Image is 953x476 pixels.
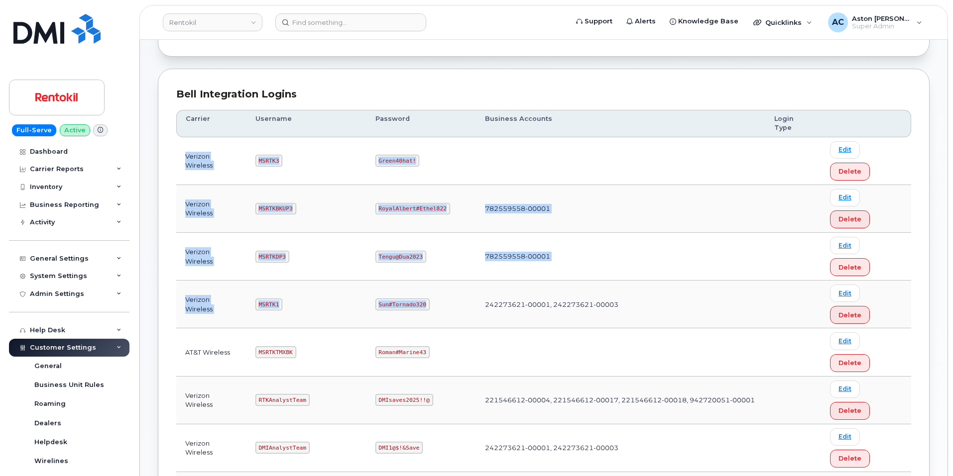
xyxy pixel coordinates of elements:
th: Carrier [176,110,246,137]
code: MSRTKTMXBK [255,346,296,358]
span: Delete [838,167,861,176]
button: Delete [830,258,870,276]
span: Delete [838,406,861,415]
td: 242273621-00001, 242273621-00003 [476,424,765,472]
td: Verizon Wireless [176,377,246,424]
span: Support [585,16,612,26]
code: MSRTKDP3 [255,251,289,263]
a: Alerts [619,11,663,31]
code: Roman#Marine43 [375,346,430,358]
span: Delete [838,310,861,320]
code: MSRTKBKUP3 [255,203,296,215]
td: 221546612-00004, 221546612-00017, 221546612-00018, 942720051-00001 [476,377,765,424]
a: Edit [830,381,860,398]
button: Delete [830,354,870,372]
a: Edit [830,237,860,254]
a: Edit [830,332,860,350]
span: AC [832,16,844,28]
td: AT&T Wireless [176,328,246,376]
td: 242273621-00001, 242273621-00003 [476,281,765,328]
button: Delete [830,210,870,228]
td: 782559558-00001 [476,185,765,233]
code: RoyalAlbert#Ethel822 [375,203,450,215]
div: Bell Integration Logins [176,87,911,101]
td: Verizon Wireless [176,281,246,328]
td: Verizon Wireless [176,137,246,185]
th: Username [246,110,366,137]
th: Login Type [765,110,821,137]
span: Super Admin [852,22,912,30]
span: Delete [838,263,861,272]
th: Business Accounts [476,110,765,137]
a: Edit [830,141,860,159]
a: Support [569,11,619,31]
button: Delete [830,450,870,468]
a: Rentokil [163,13,262,31]
span: Aston [PERSON_NAME] [852,14,912,22]
span: Delete [838,454,861,463]
div: Aston Clark [821,12,929,32]
a: Knowledge Base [663,11,745,31]
iframe: Messenger Launcher [910,433,946,469]
code: Green40hat! [375,155,420,167]
span: Delete [838,358,861,368]
input: Find something... [275,13,426,31]
span: Delete [838,214,861,224]
span: Quicklinks [765,18,802,26]
a: Edit [830,189,860,206]
td: Verizon Wireless [176,185,246,233]
code: DMI1@$!&Save [375,442,423,454]
button: Delete [830,306,870,324]
span: Alerts [635,16,656,26]
td: Verizon Wireless [176,233,246,281]
code: RTKAnalystTeam [255,394,310,406]
code: DMIsaves2025!!@ [375,394,433,406]
td: 782559558-00001 [476,233,765,281]
code: Sun#Tornado320 [375,298,430,310]
code: DMIAnalystTeam [255,442,310,454]
button: Delete [830,163,870,181]
button: Delete [830,402,870,420]
code: MSRTK3 [255,155,282,167]
th: Password [366,110,476,137]
a: Edit [830,428,860,446]
code: MSRTK1 [255,298,282,310]
a: Edit [830,285,860,302]
td: Verizon Wireless [176,424,246,472]
div: Quicklinks [746,12,819,32]
code: Tengu@Dua2023 [375,251,426,263]
span: Knowledge Base [678,16,738,26]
